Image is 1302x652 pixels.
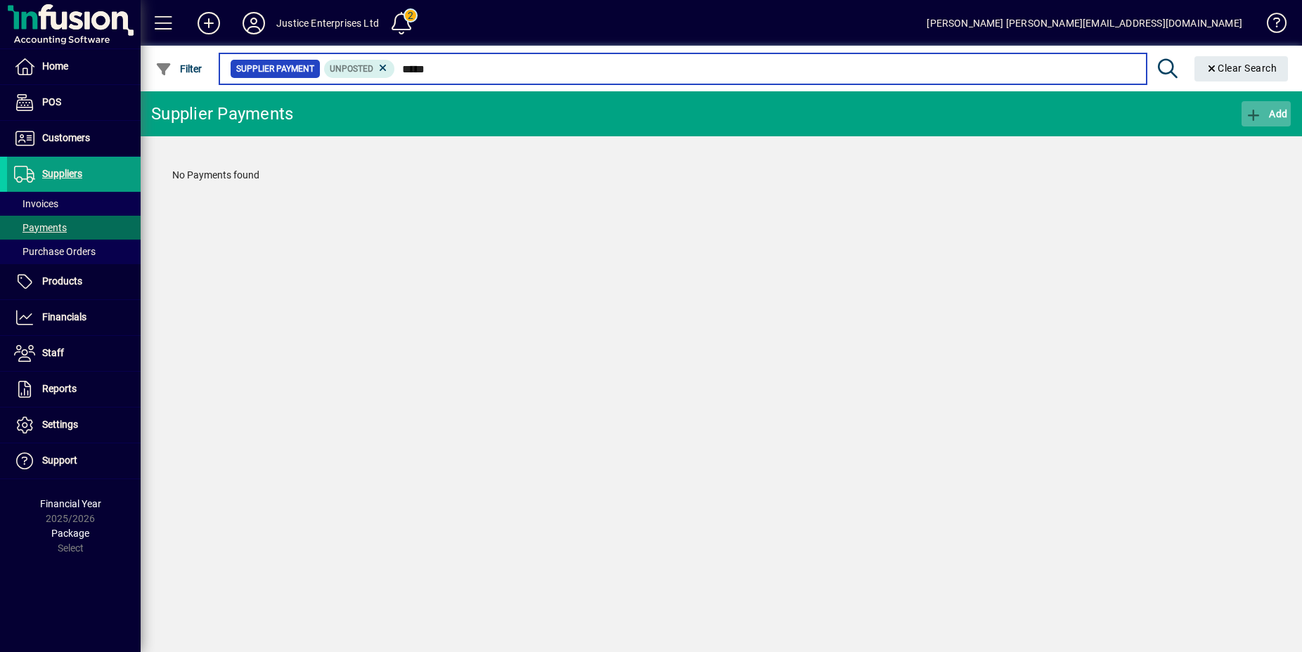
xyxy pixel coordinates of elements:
[7,240,141,263] a: Purchase Orders
[14,246,96,257] span: Purchase Orders
[7,300,141,335] a: Financials
[1245,108,1287,119] span: Add
[236,62,314,76] span: Supplier Payment
[7,192,141,216] a: Invoices
[42,311,86,322] span: Financials
[1206,63,1277,74] span: Clear Search
[42,455,77,466] span: Support
[42,168,82,179] span: Suppliers
[7,121,141,156] a: Customers
[7,49,141,84] a: Home
[42,419,78,430] span: Settings
[14,198,58,209] span: Invoices
[7,85,141,120] a: POS
[158,154,1284,197] div: No Payments found
[186,11,231,36] button: Add
[1194,56,1289,81] button: Clear
[14,222,67,233] span: Payments
[7,372,141,407] a: Reports
[7,336,141,371] a: Staff
[7,407,141,443] a: Settings
[1256,3,1284,48] a: Knowledge Base
[231,11,276,36] button: Profile
[42,383,77,394] span: Reports
[155,63,202,74] span: Filter
[330,64,373,74] span: Unposted
[324,60,395,78] mat-chip: Supplier Payment Status: Unposted
[1242,101,1291,126] button: Add
[276,12,379,34] div: Justice Enterprises Ltd
[7,264,141,299] a: Products
[152,56,206,81] button: Filter
[927,12,1242,34] div: [PERSON_NAME] [PERSON_NAME][EMAIL_ADDRESS][DOMAIN_NAME]
[51,528,89,539] span: Package
[42,275,82,287] span: Products
[40,498,101,509] span: Financial Year
[7,216,141,240] a: Payments
[42,347,64,358] span: Staff
[7,443,141,478] a: Support
[42,132,90,143] span: Customers
[42,60,68,72] span: Home
[151,103,293,125] div: Supplier Payments
[42,96,61,107] span: POS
